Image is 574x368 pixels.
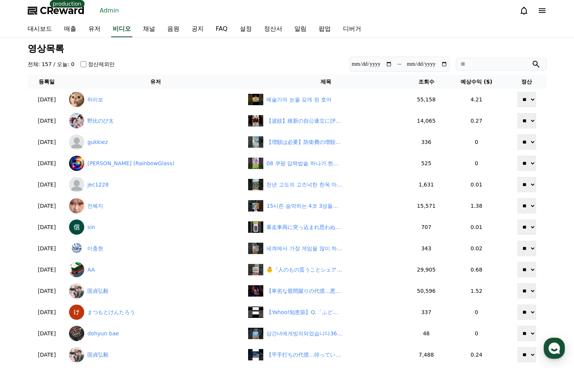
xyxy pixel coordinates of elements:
[111,21,132,37] a: 비디오
[137,21,161,37] a: 채널
[406,259,446,280] td: 29,905
[69,220,84,235] img: sin
[69,113,242,128] a: 野比のび太
[406,174,446,195] td: 1,631
[248,243,263,254] img: 세계에서 가장 게임을 많이 하는 나라 TOP10
[446,302,507,323] td: 0
[58,21,82,37] a: 매출
[248,94,263,105] img: 예술가의 눈을 갖게 된 호머
[28,302,66,323] td: [DATE]
[248,136,263,148] img: 【増額は必要】防衛費の増額と国民の負担 #shorts #news #防衛費 #中国 #ドローン #無人機
[161,21,186,37] a: 음원
[248,285,263,297] img: 【卑劣な股間蹴りの代償…悪党に下った復讐の鉄槌！】#格闘技#mma #総合格闘技 #shorts
[82,21,107,37] a: 유저
[40,5,85,17] span: CReward
[69,156,84,171] img: TAE YEON JUNG (RainbowGlass)
[266,160,342,167] div: 08 쿠팡 압력밥솥 하나가 현재 화재인 이유! 밥맛이 달라졌다. #쿠팡꿀템 #쿠팡추천템 #쿠팡추천 #리뷰 #리뷰채널
[69,156,242,171] a: [PERSON_NAME] (RainbowGlass)
[69,113,84,128] img: 野比のび太
[69,347,84,362] img: 国貞弘毅
[28,60,75,68] h4: 전체: 157 / 오늘: 0
[69,305,242,320] a: まつもとけんたろう
[69,283,84,299] img: 国貞弘毅
[69,241,242,256] a: 이충현
[266,266,342,274] div: 👶『人のもの貰うことシェアって言うの？』 #shorts
[22,21,58,37] a: 대시보드
[28,259,66,280] td: [DATE]
[69,177,84,192] img: jec1228
[266,181,342,189] div: 천년 고도의 고즈넉한 한옥 마을 #국내여행
[248,306,263,318] img: 【Yahoo!知恵袋】Q.「ふどうさんおーくしょん」を一発変換してみたら「不動さんおーくション」になった私のパソコンはおかしいですか？？みなさんはどうなりましたか？？#shorts #yahoo知恵袋
[69,283,242,299] a: 国貞弘毅
[69,220,242,235] a: sin
[88,60,115,68] label: 정산제외만
[406,89,446,110] td: 55,158
[248,328,403,339] a: 상간녀에게빙의되었습니다36식물인간이 된 와이프를 죽이려고 하는 범죄자 상간녀에게빙의되었습니다36식물인간이 된 와이프를 죽이려고 하는 범죄자
[406,195,446,216] td: 15,571
[266,223,342,231] div: 暴走車両に突っ込まれ思わぬバズり
[337,21,367,37] a: 디버거
[446,344,507,365] td: 0.24
[446,75,507,89] th: 예상수익 ($)
[69,262,84,277] img: AA
[28,131,66,153] td: [DATE]
[69,262,242,277] a: AA
[248,306,403,318] a: 【Yahoo!知恵袋】Q.「ふどうさんおーくしょん」を一発変換してみたら「不動さんおーくション」になった私のパソコンはおかしいですか？？みなさんはどうなりましたか？？#shorts #yahoo...
[28,44,547,54] h3: 영상목록
[406,238,446,259] td: 343
[28,280,66,302] td: [DATE]
[28,195,66,216] td: [DATE]
[446,131,507,153] td: 0
[248,94,403,105] a: 예술가의 눈을 갖게 된 호머 예술가의 눈을 갖게 된 호머
[69,198,84,213] img: 전혜지
[248,264,263,275] img: 👶『人のもの貰うことシェアって言うの？』 #shorts
[248,179,263,190] img: 천년 고도의 고즈넉한 한옥 마을 #국내여행
[69,92,84,107] img: 하리보
[248,200,403,212] a: 15시즌 숨막히는 4코 3성들의 대결! #tft #롤토체스 15시즌 숨막히는 4코 3성들의 대결! #tft #롤토체스
[266,202,342,210] div: 15시즌 숨막히는 4코 3성들의 대결! #tft #롤토체스
[406,280,446,302] td: 50,596
[69,134,84,150] img: gukkiez
[446,110,507,131] td: 0.27
[248,349,403,360] a: 【平手打ちの代償…待っていたのは屈辱の結末】#格闘技#レスリング#shorts 【平手打ちの代償…待っていたのは屈辱の結末】#格闘技#レスリング#shorts
[266,96,332,104] div: 예술가의 눈을 갖게 된 호머
[28,153,66,174] td: [DATE]
[446,323,507,344] td: 0
[69,92,242,107] a: 하리보
[248,349,263,360] img: 【平手打ちの代償…待っていたのは屈辱の結末】#格闘技#レスリング#shorts
[446,195,507,216] td: 1.38
[406,323,446,344] td: 48
[28,238,66,259] td: [DATE]
[248,285,403,297] a: 【卑劣な股間蹴りの代償…悪党に下った復讐の鉄槌！】#格闘技#mma #総合格闘技 #shorts 【卑劣な股間蹴りの代償…悪党に下った復讐の鉄槌！】#格闘技#mma #総合格闘技 #shorts
[66,75,245,89] th: 유저
[446,280,507,302] td: 1.52
[446,216,507,238] td: 0.01
[210,21,234,37] a: FAQ
[248,264,403,275] a: 👶『人のもの貰うことシェアって言うの？』 #shorts 👶『人のもの貰うことシェアって言うの？』 #shorts
[406,110,446,131] td: 14,065
[266,245,342,253] div: 세계에서 가장 게임을 많이 하는 나라 TOP10
[28,110,66,131] td: [DATE]
[406,131,446,153] td: 336
[28,216,66,238] td: [DATE]
[69,326,84,341] img: dohyun bae
[446,259,507,280] td: 0.68
[248,221,403,233] a: 暴走車両に突っ込まれ思わぬバズり 暴走車両に突っ込まれ思わぬバズり
[266,330,342,338] div: 상간녀에게빙의되었습니다36식물인간이 된 와이프를 죽이려고 하는 범죄자
[28,75,66,89] th: 등록일
[28,344,66,365] td: [DATE]
[507,75,547,89] th: 정산
[28,174,66,195] td: [DATE]
[266,117,342,125] div: 【波紋】維新の自公連立に玉木氏が警告！「民意の反発必至」にネット騒然 #shorts
[266,308,342,316] div: 【Yahoo!知恵袋】Q.「ふどうさんおーくしょん」を一発変換してみたら「不動さんおーくション」になった私のパソコンはおかしいですか？？みなさんはどうなりましたか？？#shorts #yahoo知恵袋
[69,326,242,341] a: dohyun bae
[397,60,402,69] p: ~
[69,177,242,192] a: jec1228
[248,136,403,148] a: 【増額は必要】防衛費の増額と国民の負担 #shorts #news #防衛費 #中国 #ドローン #無人機 【増額は必要】防衛費の増額と国民の負担 #shorts #news #防衛費 #中国 ...
[69,347,242,362] a: 国貞弘毅
[248,328,263,339] img: 상간녀에게빙의되었습니다36식물인간이 된 와이프를 죽이려고 하는 범죄자
[266,138,342,146] div: 【増額は必要】防衛費の増額と国民の負担 #shorts #news #防衛費 #中国 #ドローン #無人機
[406,153,446,174] td: 525
[446,174,507,195] td: 0.01
[69,305,84,320] img: まつもとけんたろう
